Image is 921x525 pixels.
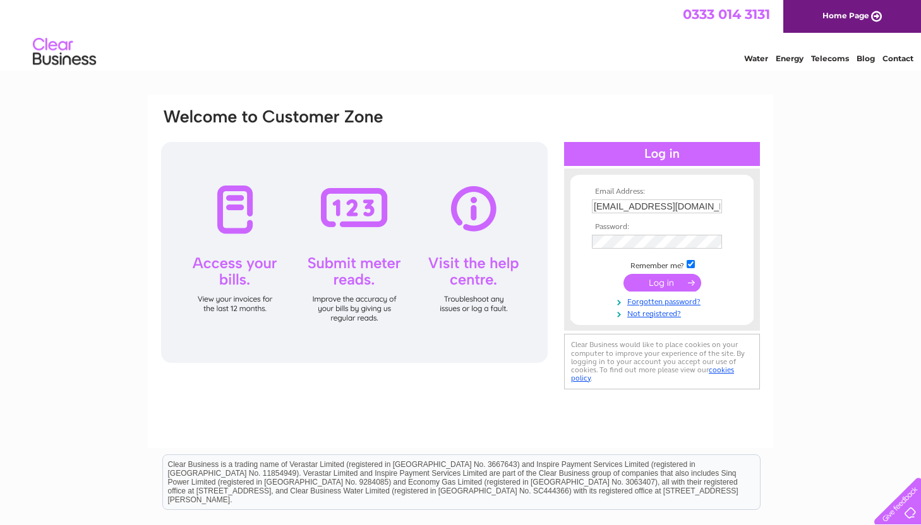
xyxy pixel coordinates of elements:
img: logo.png [32,33,97,71]
th: Email Address: [589,187,735,196]
a: Blog [857,54,875,63]
a: Contact [882,54,913,63]
a: Energy [776,54,804,63]
td: Remember me? [589,258,735,271]
a: Telecoms [811,54,849,63]
div: Clear Business would like to place cookies on your computer to improve your experience of the sit... [564,334,760,389]
a: Not registered? [592,307,735,319]
input: Submit [623,274,701,292]
th: Password: [589,223,735,232]
a: cookies policy [571,365,734,382]
div: Clear Business is a trading name of Verastar Limited (registered in [GEOGRAPHIC_DATA] No. 3667643... [163,7,760,61]
a: Forgotten password? [592,295,735,307]
a: Water [744,54,768,63]
a: 0333 014 3131 [683,6,770,22]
